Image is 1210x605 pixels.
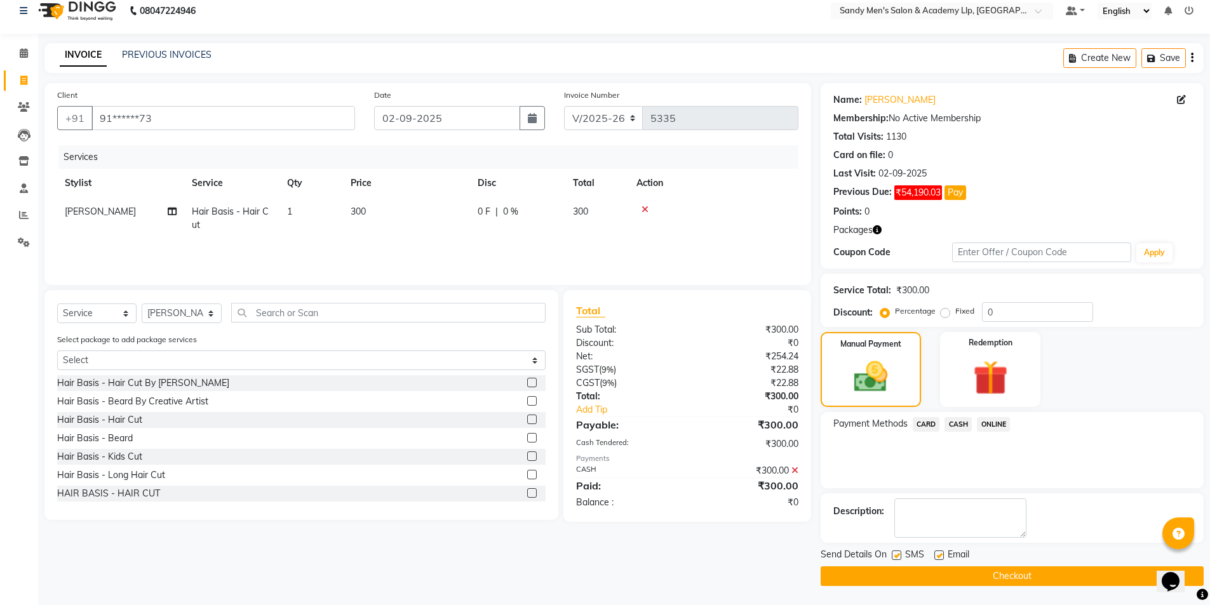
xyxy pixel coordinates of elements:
span: SMS [905,548,924,564]
div: ₹0 [687,336,808,350]
button: Checkout [821,566,1204,586]
div: Discount: [833,306,873,319]
th: Service [184,169,279,197]
span: Payment Methods [833,417,908,430]
span: SGST [576,364,599,375]
div: Total: [567,390,687,403]
th: Action [629,169,798,197]
span: CARD [913,417,940,432]
label: Fixed [955,305,974,317]
span: 0 F [478,205,490,218]
div: Service Total: [833,284,891,297]
a: INVOICE [60,44,107,67]
div: ₹300.00 [687,390,808,403]
label: Percentage [895,305,936,317]
input: Search or Scan [231,303,546,322]
span: 1 [287,206,292,217]
button: Apply [1136,243,1173,262]
img: _cash.svg [844,357,898,396]
span: ₹54,190.03 [894,185,942,200]
div: ₹300.00 [687,417,808,432]
div: ₹22.88 [687,363,808,376]
div: 0 [888,149,893,162]
a: [PERSON_NAME] [864,93,936,107]
div: ₹300.00 [687,478,808,493]
div: Previous Due: [833,185,892,200]
input: Search by Name/Mobile/Email/Code [91,106,355,130]
span: Email [948,548,969,564]
div: ₹300.00 [687,464,808,477]
div: ( ) [567,376,687,390]
div: Hair Basis - Hair Cut By [PERSON_NAME] [57,376,229,390]
div: No Active Membership [833,112,1191,125]
div: ( ) [567,363,687,376]
input: Enter Offer / Coupon Code [952,243,1131,262]
div: Paid: [567,478,687,493]
label: Date [374,90,391,101]
span: | [495,205,498,218]
div: Sub Total: [567,323,687,336]
div: Payable: [567,417,687,432]
div: Payments [576,453,798,464]
div: 0 [864,205,870,218]
div: ₹300.00 [687,437,808,451]
div: Total Visits: [833,130,884,143]
span: [PERSON_NAME] [65,206,136,217]
div: Cash Tendered: [567,437,687,451]
div: Services [58,145,808,169]
label: Manual Payment [840,338,901,350]
div: 1130 [886,130,906,143]
div: Net: [567,350,687,363]
th: Price [343,169,470,197]
span: 300 [351,206,366,217]
th: Stylist [57,169,184,197]
div: Hair Basis - Long Hair Cut [57,469,165,482]
div: Card on file: [833,149,885,162]
span: CASH [944,417,972,432]
img: _gift.svg [962,356,1019,399]
th: Total [565,169,629,197]
div: Last Visit: [833,167,876,180]
th: Disc [470,169,565,197]
div: Membership: [833,112,889,125]
span: 9% [602,378,614,388]
span: Send Details On [821,548,887,564]
div: 02-09-2025 [878,167,927,180]
a: PREVIOUS INVOICES [122,49,212,60]
div: ₹300.00 [896,284,929,297]
div: Discount: [567,336,687,350]
div: ₹0 [708,403,808,416]
span: Total [576,304,605,317]
div: Coupon Code [833,246,953,259]
span: CGST [576,377,600,389]
div: ₹0 [687,496,808,509]
button: +91 [57,106,93,130]
span: 0 % [503,205,518,218]
div: Hair Basis - Beard [57,432,133,445]
button: Pay [944,185,966,200]
span: ONLINE [977,417,1010,432]
span: Hair Basis - Hair Cut [192,206,269,230]
div: Hair Basis - Hair Cut [57,413,142,427]
span: 300 [573,206,588,217]
label: Select package to add package services [57,334,197,345]
span: Packages [833,223,873,237]
label: Invoice Number [564,90,619,101]
div: Balance : [567,496,687,509]
div: Points: [833,205,862,218]
a: Add Tip [567,403,707,416]
div: Name: [833,93,862,107]
div: ₹300.00 [687,323,808,336]
th: Qty [279,169,343,197]
button: Create New [1063,48,1136,68]
div: ₹254.24 [687,350,808,363]
label: Client [57,90,77,101]
div: HAIR BASIS - HAIR CUT [57,487,160,500]
label: Redemption [969,337,1012,349]
div: Hair Basis - Beard By Creative Artist [57,395,208,408]
div: CASH [567,464,687,477]
div: Description: [833,505,884,518]
button: Save [1141,48,1186,68]
iframe: chat widget [1157,554,1197,592]
div: Hair Basis - Kids Cut [57,450,142,463]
